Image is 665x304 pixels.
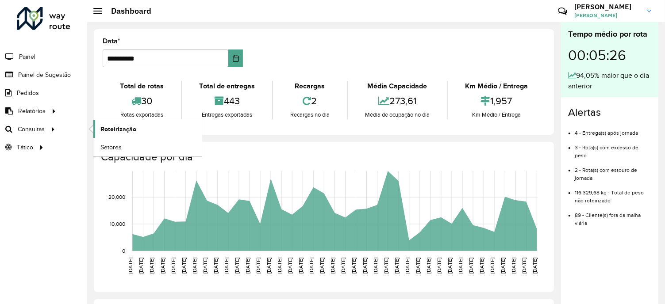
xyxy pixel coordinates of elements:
text: [DATE] [319,258,325,274]
span: Relatórios [18,106,46,116]
div: Recargas no dia [275,110,345,119]
text: [DATE] [245,258,250,274]
text: [DATE] [160,258,165,274]
div: Entregas exportadas [184,110,270,119]
li: 3 - Rota(s) com excesso de peso [575,137,651,160]
span: Tático [17,143,33,152]
a: Contato Rápido [553,2,572,21]
div: Total de entregas [184,81,270,91]
text: [DATE] [511,258,516,274]
text: [DATE] [532,258,538,274]
span: Pedidos [17,88,39,98]
text: [DATE] [351,258,357,274]
h3: [PERSON_NAME] [574,3,641,11]
text: [DATE] [138,258,144,274]
text: 10,000 [110,221,125,227]
div: Recargas [275,81,345,91]
li: 89 - Cliente(s) fora da malha viária [575,205,651,227]
text: [DATE] [181,258,187,274]
text: [DATE] [383,258,389,274]
text: [DATE] [192,258,197,274]
text: [DATE] [426,258,431,274]
div: 2 [275,91,345,110]
text: [DATE] [373,258,378,274]
text: [DATE] [202,258,208,274]
text: [DATE] [447,258,453,274]
div: Média Capacidade [350,81,445,91]
text: [DATE] [500,258,506,274]
div: 443 [184,91,270,110]
h4: Alertas [568,106,651,119]
h4: Capacidade por dia [101,151,545,163]
span: Painel [19,52,35,61]
text: [DATE] [415,258,421,274]
div: Tempo médio por rota [568,28,651,40]
a: Setores [93,138,202,156]
div: Média de ocupação no dia [350,110,445,119]
div: 94,05% maior que o dia anterior [568,70,651,91]
text: [DATE] [308,258,314,274]
text: [DATE] [277,258,282,274]
div: Rotas exportadas [105,110,179,119]
div: 1,957 [450,91,543,110]
text: [DATE] [330,258,336,274]
text: [DATE] [468,258,474,274]
span: Roteirização [100,125,136,134]
li: 116.329,68 kg - Total de peso não roteirizado [575,182,651,205]
text: [DATE] [255,258,261,274]
span: Painel de Sugestão [18,70,71,80]
a: Roteirização [93,120,202,138]
text: [DATE] [149,258,155,274]
text: [DATE] [287,258,293,274]
text: 0 [122,248,125,254]
div: Km Médio / Entrega [450,110,543,119]
text: [DATE] [404,258,410,274]
div: 30 [105,91,179,110]
text: [DATE] [436,258,442,274]
text: [DATE] [266,258,272,274]
h2: Dashboard [102,6,151,16]
text: [DATE] [213,258,219,274]
text: [DATE] [234,258,240,274]
div: Km Médio / Entrega [450,81,543,91]
text: [DATE] [341,258,346,274]
li: 2 - Rota(s) com estouro de jornada [575,160,651,182]
div: 00:05:26 [568,40,651,70]
text: [DATE] [170,258,176,274]
text: [DATE] [127,258,133,274]
div: 273,61 [350,91,445,110]
text: [DATE] [522,258,527,274]
text: [DATE] [394,258,400,274]
li: 4 - Entrega(s) após jornada [575,122,651,137]
text: [DATE] [223,258,229,274]
label: Data [103,36,120,46]
button: Choose Date [228,49,243,67]
span: [PERSON_NAME] [574,11,641,19]
text: [DATE] [362,258,368,274]
text: 20,000 [108,194,125,200]
text: [DATE] [298,258,304,274]
span: Consultas [18,125,45,134]
div: Total de rotas [105,81,179,91]
text: [DATE] [479,258,484,274]
text: [DATE] [489,258,495,274]
text: [DATE] [457,258,463,274]
span: Setores [100,143,122,152]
